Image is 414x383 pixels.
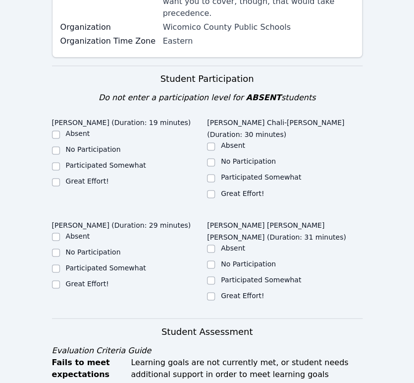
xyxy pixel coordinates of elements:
div: Wicomico County Public Schools [163,21,354,33]
label: Organization Time Zone [60,35,157,47]
h3: Student Assessment [52,324,362,338]
label: Absent [66,232,90,240]
span: ABSENT [246,93,281,102]
label: No Participation [66,248,121,255]
label: Participated Somewhat [66,263,146,271]
label: No Participation [221,157,276,165]
h3: Student Participation [52,72,362,86]
label: No Participation [221,259,276,267]
div: Fails to meet expectations [52,356,125,380]
label: No Participation [66,145,121,153]
div: Eastern [163,35,354,47]
label: Absent [221,141,245,149]
legend: [PERSON_NAME] (Duration: 29 minutes) [52,216,191,231]
legend: [PERSON_NAME] [PERSON_NAME] [PERSON_NAME] (Duration: 31 minutes) [207,216,362,243]
legend: [PERSON_NAME] (Duration: 19 minutes) [52,114,191,128]
div: Evaluation Criteria Guide [52,344,362,356]
label: Absent [221,244,245,252]
label: Absent [66,129,90,137]
label: Participated Somewhat [221,275,301,283]
label: Great Effort! [66,279,109,287]
label: Great Effort! [221,189,264,197]
label: Participated Somewhat [221,173,301,181]
label: Great Effort! [66,177,109,185]
div: Learning goals are not currently met, or student needs additional support in order to meet learni... [131,356,362,380]
label: Organization [60,21,157,33]
div: Do not enter a participation level for students [52,92,362,104]
legend: [PERSON_NAME] Chali-[PERSON_NAME] (Duration: 30 minutes) [207,114,362,140]
label: Great Effort! [221,291,264,299]
label: Participated Somewhat [66,161,146,169]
